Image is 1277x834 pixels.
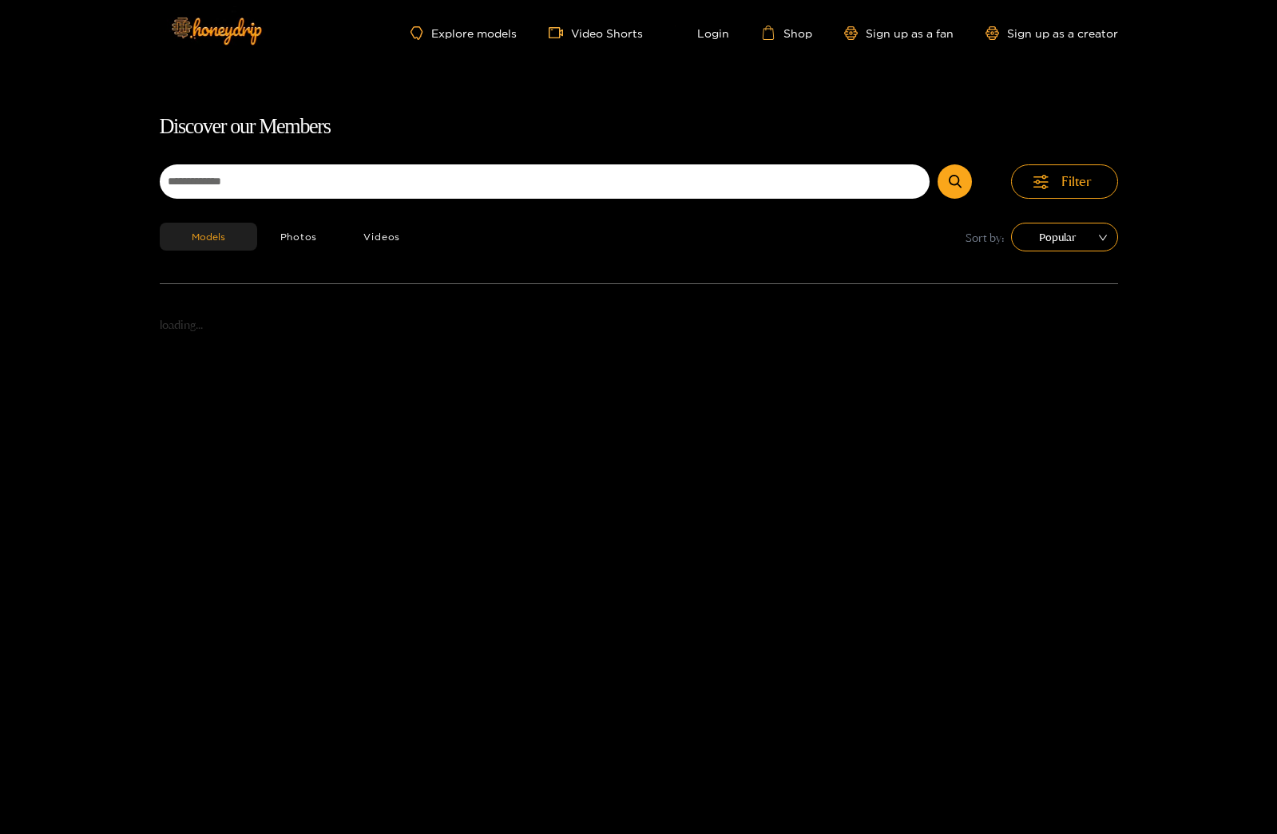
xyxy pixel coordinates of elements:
[761,26,812,40] a: Shop
[1061,172,1092,191] span: Filter
[1023,225,1106,249] span: Popular
[160,223,257,251] button: Models
[160,316,1118,334] p: loading...
[549,26,571,40] span: video-camera
[410,26,516,40] a: Explore models
[675,26,729,40] a: Login
[257,223,341,251] button: Photos
[340,223,423,251] button: Videos
[938,164,972,199] button: Submit Search
[844,26,954,40] a: Sign up as a fan
[986,26,1118,40] a: Sign up as a creator
[160,110,1118,144] h1: Discover our Members
[1011,164,1118,199] button: Filter
[549,26,643,40] a: Video Shorts
[1011,223,1118,251] div: sort
[966,228,1005,247] span: Sort by:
